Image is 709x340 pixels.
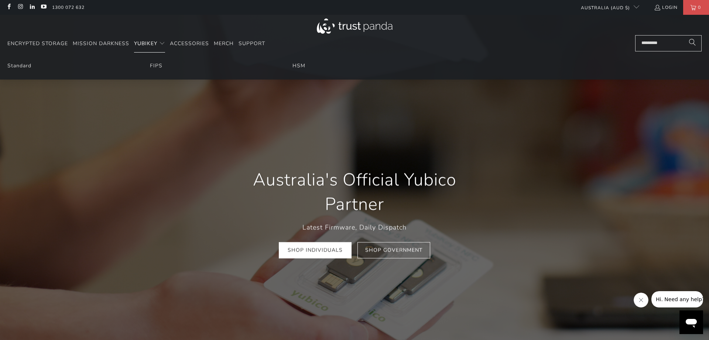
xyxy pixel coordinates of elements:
[4,5,53,11] span: Hi. Need any help?
[357,242,430,259] a: Shop Government
[214,40,234,47] span: Merch
[134,35,165,53] summary: YubiKey
[634,293,648,307] iframe: Close message
[7,62,31,69] a: Standard
[654,3,678,11] a: Login
[170,40,209,47] span: Accessories
[239,35,265,53] a: Support
[279,242,352,259] a: Shop Individuals
[17,4,23,10] a: Trust Panda Australia on Instagram
[683,35,702,51] button: Search
[214,35,234,53] a: Merch
[233,168,476,217] h1: Australia's Official Yubico Partner
[150,62,162,69] a: FIPS
[679,310,703,334] iframe: Button to launch messaging window
[7,35,265,53] nav: Translation missing: en.navigation.header.main_nav
[73,35,129,53] a: Mission Darkness
[651,291,703,307] iframe: Message from company
[292,62,305,69] a: HSM
[29,4,35,10] a: Trust Panda Australia on LinkedIn
[317,18,393,34] img: Trust Panda Australia
[40,4,47,10] a: Trust Panda Australia on YouTube
[239,40,265,47] span: Support
[73,40,129,47] span: Mission Darkness
[134,40,157,47] span: YubiKey
[6,4,12,10] a: Trust Panda Australia on Facebook
[170,35,209,53] a: Accessories
[7,40,68,47] span: Encrypted Storage
[7,35,68,53] a: Encrypted Storage
[233,222,476,233] p: Latest Firmware, Daily Dispatch
[635,35,702,51] input: Search...
[52,3,85,11] a: 1300 072 632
